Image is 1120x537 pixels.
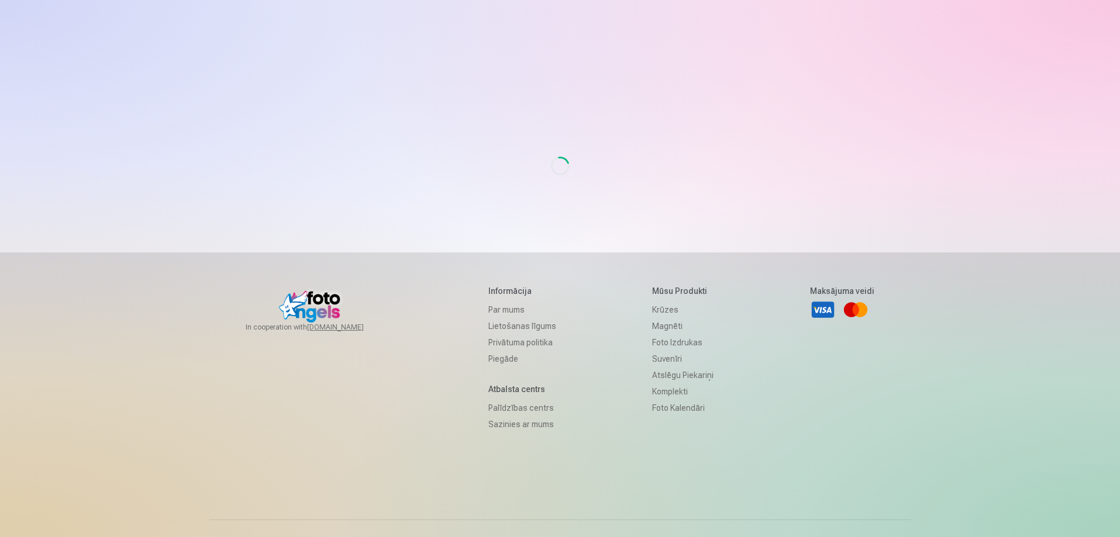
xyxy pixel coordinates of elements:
[652,302,714,318] a: Krūzes
[843,297,869,323] a: Mastercard
[652,351,714,367] a: Suvenīri
[488,416,556,432] a: Sazinies ar mums
[652,318,714,334] a: Magnēti
[488,318,556,334] a: Lietošanas līgums
[488,351,556,367] a: Piegāde
[246,323,392,332] span: In cooperation with
[652,285,714,297] h5: Mūsu produkti
[488,285,556,297] h5: Informācija
[810,297,836,323] a: Visa
[652,367,714,383] a: Atslēgu piekariņi
[488,383,556,395] h5: Atbalsta centrs
[652,383,714,400] a: Komplekti
[307,323,392,332] a: [DOMAIN_NAME]
[652,334,714,351] a: Foto izdrukas
[488,334,556,351] a: Privātuma politika
[488,400,556,416] a: Palīdzības centrs
[652,400,714,416] a: Foto kalendāri
[488,302,556,318] a: Par mums
[810,285,874,297] h5: Maksājuma veidi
